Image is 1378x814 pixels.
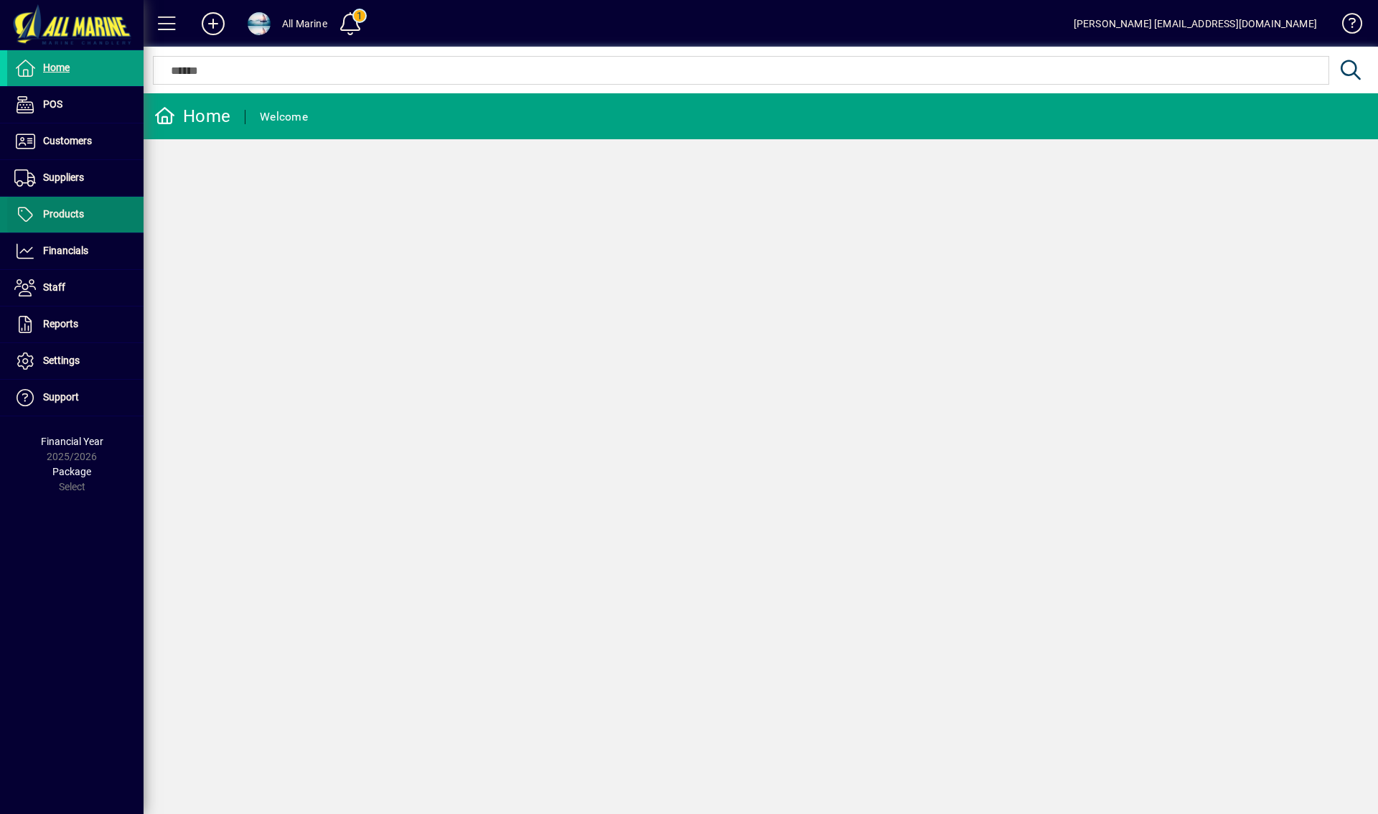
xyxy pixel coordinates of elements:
[43,98,62,110] span: POS
[154,105,230,128] div: Home
[43,208,84,220] span: Products
[43,245,88,256] span: Financials
[7,87,144,123] a: POS
[7,343,144,379] a: Settings
[43,391,79,403] span: Support
[43,355,80,366] span: Settings
[7,233,144,269] a: Financials
[1074,12,1317,35] div: [PERSON_NAME] [EMAIL_ADDRESS][DOMAIN_NAME]
[43,172,84,183] span: Suppliers
[52,466,91,477] span: Package
[7,380,144,416] a: Support
[7,270,144,306] a: Staff
[236,11,282,37] button: Profile
[43,281,65,293] span: Staff
[7,160,144,196] a: Suppliers
[43,62,70,73] span: Home
[43,318,78,329] span: Reports
[190,11,236,37] button: Add
[282,12,327,35] div: All Marine
[7,123,144,159] a: Customers
[43,135,92,146] span: Customers
[41,436,103,447] span: Financial Year
[260,106,308,128] div: Welcome
[1331,3,1360,50] a: Knowledge Base
[7,307,144,342] a: Reports
[7,197,144,233] a: Products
